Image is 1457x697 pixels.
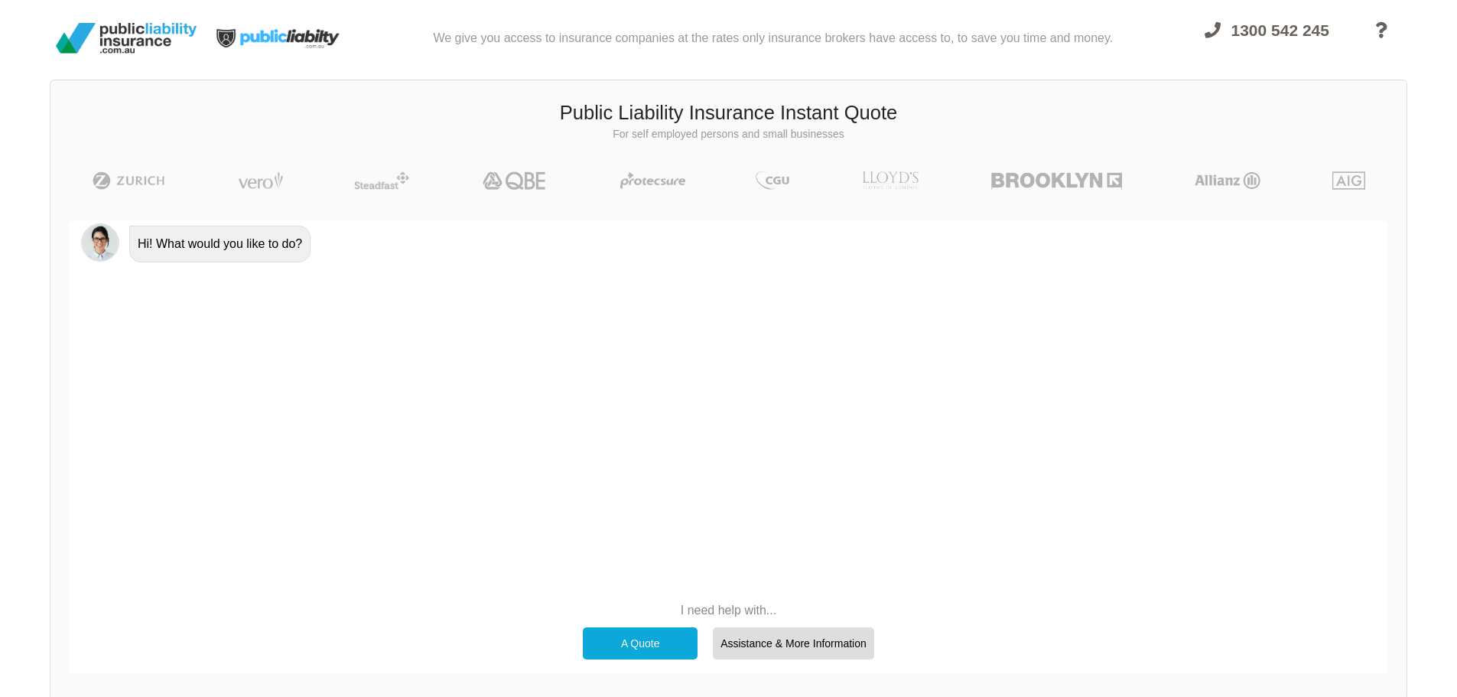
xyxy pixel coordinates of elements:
[50,17,203,60] img: Public Liability Insurance
[750,171,795,190] img: CGU | Public Liability Insurance
[985,171,1128,190] img: Brooklyn | Public Liability Insurance
[575,602,882,619] p: I need help with...
[854,171,927,190] img: LLOYD's | Public Liability Insurance
[86,171,172,190] img: Zurich | Public Liability Insurance
[433,6,1113,70] div: We give you access to insurance companies at the rates only insurance brokers have access to, to ...
[583,627,698,660] div: A Quote
[81,223,119,262] img: Chatbot | PLI
[62,99,1395,127] h3: Public Liability Insurance Instant Quote
[473,171,556,190] img: QBE | Public Liability Insurance
[614,171,691,190] img: Protecsure | Public Liability Insurance
[129,226,311,262] div: Hi! What would you like to do?
[231,171,290,190] img: Vero | Public Liability Insurance
[1191,12,1343,70] a: 1300 542 245
[1326,171,1371,190] img: AIG | Public Liability Insurance
[348,171,415,190] img: Steadfast | Public Liability Insurance
[1231,21,1329,39] span: 1300 542 245
[713,627,874,660] div: Assistance & More Information
[1187,171,1268,190] img: Allianz | Public Liability Insurance
[203,6,356,70] img: Public Liability Insurance Light
[62,127,1395,142] p: For self employed persons and small businesses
